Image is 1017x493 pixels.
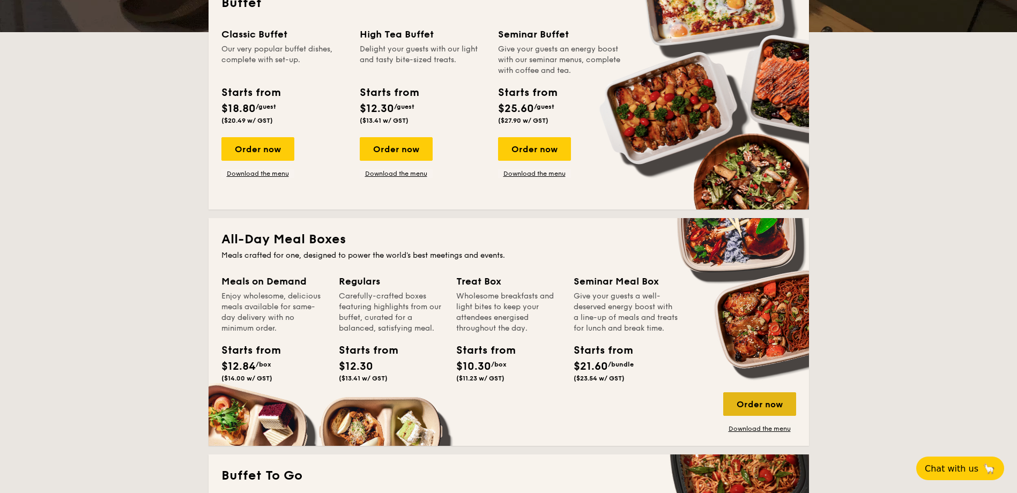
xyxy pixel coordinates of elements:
[456,342,504,358] div: Starts from
[221,44,347,76] div: Our very popular buffet dishes, complete with set-up.
[498,169,571,178] a: Download the menu
[574,375,625,382] span: ($23.54 w/ GST)
[360,117,409,124] span: ($13.41 w/ GST)
[221,27,347,42] div: Classic Buffet
[498,137,571,161] div: Order now
[723,424,796,433] a: Download the menu
[360,44,485,76] div: Delight your guests with our light and tasty bite-sized treats.
[916,457,1004,480] button: Chat with us🦙
[221,85,280,101] div: Starts from
[456,360,491,373] span: $10.30
[394,103,414,110] span: /guest
[534,103,554,110] span: /guest
[456,274,561,289] div: Treat Box
[498,44,623,76] div: Give your guests an energy boost with our seminar menus, complete with coffee and tea.
[498,27,623,42] div: Seminar Buffet
[221,274,326,289] div: Meals on Demand
[456,375,504,382] span: ($11.23 w/ GST)
[574,291,678,334] div: Give your guests a well-deserved energy boost with a line-up of meals and treats for lunch and br...
[221,467,796,484] h2: Buffet To Go
[221,231,796,248] h2: All-Day Meal Boxes
[723,392,796,416] div: Order now
[925,464,978,474] span: Chat with us
[360,85,418,101] div: Starts from
[221,169,294,178] a: Download the menu
[339,360,373,373] span: $12.30
[360,27,485,42] div: High Tea Buffet
[256,103,276,110] span: /guest
[221,250,796,261] div: Meals crafted for one, designed to power the world's best meetings and events.
[339,342,387,358] div: Starts from
[221,102,256,115] span: $18.80
[498,85,556,101] div: Starts from
[221,342,270,358] div: Starts from
[256,361,271,368] span: /box
[574,274,678,289] div: Seminar Meal Box
[608,361,634,368] span: /bundle
[221,291,326,334] div: Enjoy wholesome, delicious meals available for same-day delivery with no minimum order.
[574,342,622,358] div: Starts from
[221,117,273,124] span: ($20.49 w/ GST)
[221,137,294,161] div: Order now
[339,375,388,382] span: ($13.41 w/ GST)
[491,361,507,368] span: /box
[574,360,608,373] span: $21.60
[221,375,272,382] span: ($14.00 w/ GST)
[456,291,561,334] div: Wholesome breakfasts and light bites to keep your attendees energised throughout the day.
[339,291,443,334] div: Carefully-crafted boxes featuring highlights from our buffet, curated for a balanced, satisfying ...
[498,102,534,115] span: $25.60
[498,117,548,124] span: ($27.90 w/ GST)
[360,102,394,115] span: $12.30
[221,360,256,373] span: $12.84
[360,137,433,161] div: Order now
[360,169,433,178] a: Download the menu
[983,462,996,475] span: 🦙
[339,274,443,289] div: Regulars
